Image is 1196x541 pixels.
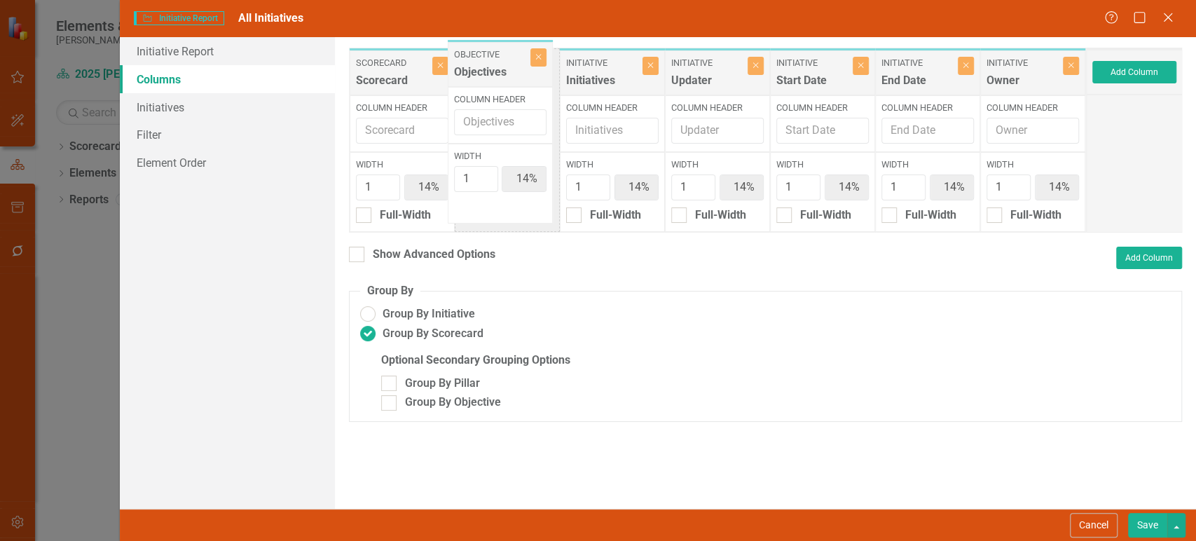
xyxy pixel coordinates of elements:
[590,207,641,224] div: Full-Width
[987,174,1031,200] input: Column Width
[566,174,610,200] input: Column Width
[905,207,956,224] div: Full-Width
[671,73,744,96] div: Updater
[356,73,429,96] div: Scorecard
[1092,61,1176,83] button: Add Column
[1128,513,1167,537] button: Save
[120,93,335,121] a: Initiatives
[671,118,764,144] input: Updater
[776,158,869,171] label: Width
[671,174,715,200] input: Column Width
[671,158,764,171] label: Width
[776,174,820,200] input: Column Width
[671,102,764,114] label: Column Header
[381,352,1171,369] label: Optional Secondary Grouping Options
[987,158,1079,171] label: Width
[405,376,480,392] div: Group By Pillar
[1070,513,1118,537] button: Cancel
[776,57,849,69] label: Initiative
[566,73,639,96] div: Initiatives
[120,121,335,149] a: Filter
[566,57,639,69] label: Initiative
[987,57,1059,69] label: Initiative
[405,395,501,411] div: Group By Objective
[360,283,420,299] legend: Group By
[566,118,659,144] input: Initiatives
[238,11,303,25] span: All Initiatives
[881,73,954,96] div: End Date
[776,102,869,114] label: Column Header
[134,11,224,25] span: Initiative Report
[987,102,1079,114] label: Column Header
[776,118,869,144] input: Start Date
[373,247,495,263] div: Show Advanced Options
[383,326,483,342] span: Group By Scorecard
[881,158,974,171] label: Width
[1010,207,1061,224] div: Full-Width
[566,158,659,171] label: Width
[356,118,448,144] input: Scorecard
[383,306,475,322] span: Group By Initiative
[120,149,335,177] a: Element Order
[776,73,849,96] div: Start Date
[987,118,1079,144] input: Owner
[881,57,954,69] label: Initiative
[881,174,926,200] input: Column Width
[800,207,851,224] div: Full-Width
[356,57,429,69] label: Scorecard
[881,102,974,114] label: Column Header
[1116,247,1182,269] button: Add Column
[566,102,659,114] label: Column Header
[120,37,335,65] a: Initiative Report
[356,158,448,171] label: Width
[120,65,335,93] a: Columns
[987,73,1059,96] div: Owner
[695,207,746,224] div: Full-Width
[671,57,744,69] label: Initiative
[356,102,448,114] label: Column Header
[356,174,400,200] input: Column Width
[380,207,431,224] div: Full-Width
[881,118,974,144] input: End Date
